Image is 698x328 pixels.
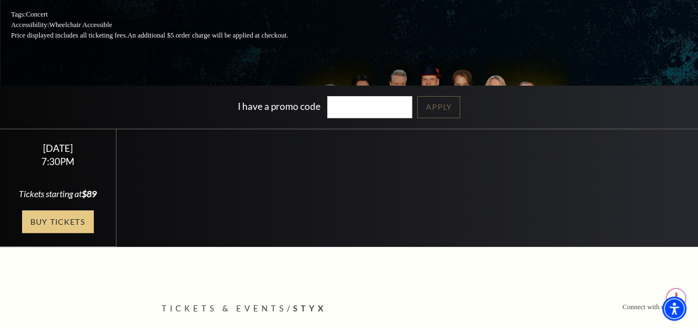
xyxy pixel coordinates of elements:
[127,31,288,39] span: An additional $5 order charge will be applied at checkout.
[162,304,287,313] span: Tickets & Events
[238,100,321,112] label: I have a promo code
[82,188,97,199] span: $89
[26,10,48,18] span: Concert
[13,188,103,200] div: Tickets starting at
[22,210,94,233] a: Buy Tickets
[292,304,326,313] span: Styx
[162,302,537,316] p: /
[11,30,315,41] p: Price displayed includes all ticketing fees.
[13,157,103,166] div: 7:30PM
[13,142,103,154] div: [DATE]
[622,302,676,313] p: Connect with us on
[49,21,112,29] span: Wheelchair Accessible
[662,297,686,321] div: Accessibility Menu
[11,9,315,20] p: Tags:
[11,20,315,30] p: Accessibility:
